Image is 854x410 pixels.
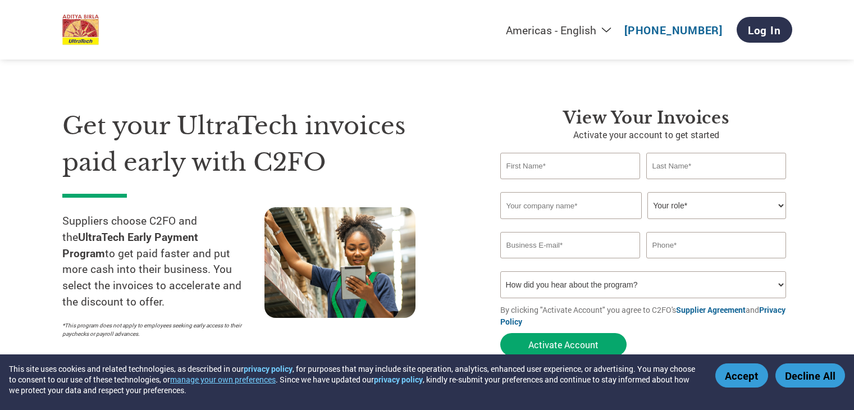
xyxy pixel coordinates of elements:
div: Invalid last name or last name is too long [646,180,787,188]
button: Accept [715,363,768,388]
button: Decline All [775,363,845,388]
a: Log In [737,17,792,43]
div: Invalid first name or first name is too long [500,180,641,188]
button: manage your own preferences [170,374,276,385]
h1: Get your UltraTech invoices paid early with C2FO [62,108,467,180]
img: supply chain worker [264,207,415,318]
h3: View Your Invoices [500,108,792,128]
img: UltraTech [62,15,99,45]
p: Activate your account to get started [500,128,792,142]
p: *This program does not apply to employees seeking early access to their paychecks or payroll adva... [62,321,253,338]
div: This site uses cookies and related technologies, as described in our , for purposes that may incl... [9,363,699,395]
input: First Name* [500,153,641,179]
p: Suppliers choose C2FO and the to get paid faster and put more cash into their business. You selec... [62,213,264,310]
input: Last Name* [646,153,787,179]
button: Activate Account [500,333,627,356]
input: Your company name* [500,192,642,219]
div: Inavlid Phone Number [646,259,787,267]
a: [PHONE_NUMBER] [624,23,723,37]
a: Supplier Agreement [676,304,746,315]
div: Invalid company name or company name is too long [500,220,787,227]
input: Phone* [646,232,787,258]
a: privacy policy [244,363,293,374]
div: Inavlid Email Address [500,259,641,267]
input: Invalid Email format [500,232,641,258]
a: Privacy Policy [500,304,786,327]
a: privacy policy [374,374,423,385]
p: By clicking "Activate Account" you agree to C2FO's and [500,304,792,327]
strong: UltraTech Early Payment Program [62,230,198,260]
select: Title/Role [647,192,786,219]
